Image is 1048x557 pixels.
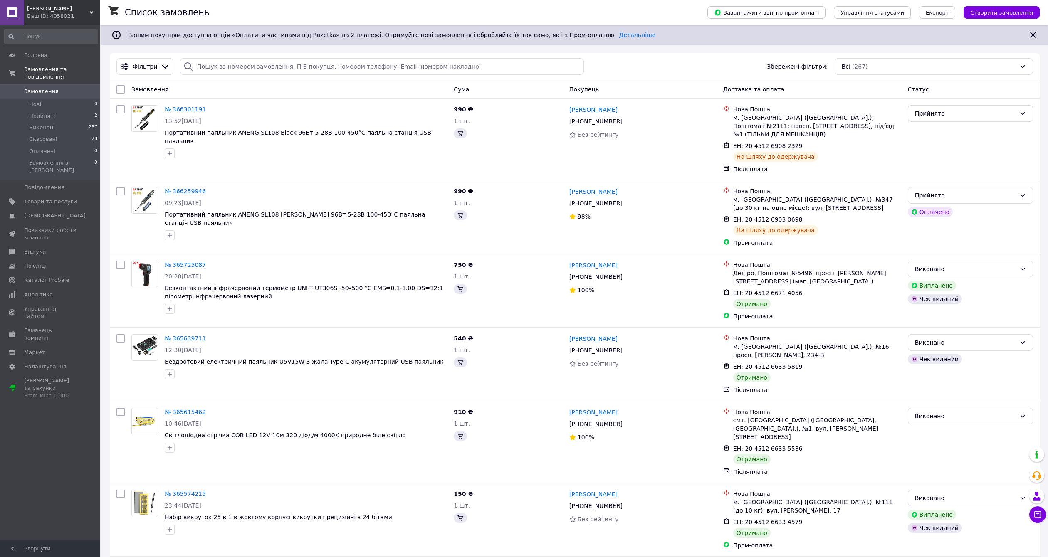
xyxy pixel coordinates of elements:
[24,66,100,81] span: Замовлення та повідомлення
[454,188,473,195] span: 990 ₴
[834,6,911,19] button: Управління статусами
[24,248,46,256] span: Відгуки
[454,261,473,268] span: 750 ₴
[908,294,962,304] div: Чек виданий
[569,408,618,417] a: [PERSON_NAME]
[955,9,1040,15] a: Створити замовлення
[569,261,618,269] a: [PERSON_NAME]
[915,109,1016,118] div: Прийнято
[569,335,618,343] a: [PERSON_NAME]
[454,106,473,113] span: 990 ₴
[24,377,77,400] span: [PERSON_NAME] та рахунки
[970,10,1033,16] span: Створити замовлення
[24,52,47,59] span: Головна
[733,195,901,212] div: м. [GEOGRAPHIC_DATA] ([GEOGRAPHIC_DATA].), №347 (до 30 кг на одне місце): вул. [STREET_ADDRESS]
[733,408,901,416] div: Нова Пошта
[165,420,201,427] span: 10:46[DATE]
[132,106,158,131] img: Фото товару
[733,239,901,247] div: Пром-оплата
[165,358,444,365] span: Бездротовий електричний паяльник U5V15W 3 жала Type-C акумуляторний USB паяльник
[165,118,201,124] span: 13:52[DATE]
[733,343,901,359] div: м. [GEOGRAPHIC_DATA] ([GEOGRAPHIC_DATA].), №16: просп. [PERSON_NAME], 234-В
[131,490,158,516] a: Фото товару
[919,6,956,19] button: Експорт
[908,510,956,520] div: Виплачено
[569,274,623,280] span: [PHONE_NUMBER]
[733,143,803,149] span: ЕН: 20 4512 6908 2329
[125,7,209,17] h1: Список замовлень
[915,338,1016,347] div: Виконано
[733,528,771,538] div: Отримано
[24,392,77,399] div: Prom мікс 1 000
[454,273,470,280] span: 1 шт.
[578,287,594,293] span: 100%
[165,514,392,520] a: Набір викруток 25 в 1 в жовтому корпусі викрутки прецизійні з 24 бітами
[165,273,201,280] span: 20:28[DATE]
[578,213,591,220] span: 98%
[165,106,206,113] a: № 366301191
[569,200,623,207] span: [PHONE_NUMBER]
[915,264,1016,274] div: Виконано
[767,62,828,71] span: Збережені фільтри:
[915,493,1016,503] div: Виконано
[24,262,47,270] span: Покупці
[24,276,69,284] span: Каталог ProSale
[714,9,819,16] span: Завантажити звіт по пром-оплаті
[733,445,803,452] span: ЕН: 20 4512 6633 5536
[165,432,406,439] a: Світлодіодна стрічка COB LED 12V 10м 320 діод/м 4000K природне біле світло
[165,285,443,300] a: Безконтактний інфрачервоний термометр UNI-T UT306S -50–500 °C EMS=0.1-1.00 DS=12:1 пірометр інфра...
[733,416,901,441] div: смт. [GEOGRAPHIC_DATA] ([GEOGRAPHIC_DATA], [GEOGRAPHIC_DATA].), №1: вул. [PERSON_NAME][STREET_ADD...
[91,136,97,143] span: 28
[29,136,57,143] span: Скасовані
[733,165,901,173] div: Післяплата
[94,112,97,120] span: 2
[24,327,77,342] span: Гаманець компанії
[733,152,818,162] div: На шляху до одержувача
[733,363,803,370] span: ЕН: 20 4512 6633 5819
[569,490,618,498] a: [PERSON_NAME]
[733,490,901,498] div: Нова Пошта
[132,490,158,516] img: Фото товару
[131,408,158,434] a: Фото товару
[4,29,98,44] input: Пошук
[908,86,929,93] span: Статус
[131,187,158,214] a: Фото товару
[29,148,55,155] span: Оплачені
[165,129,431,144] a: Портативний паяльник ANENG SL108 Black 96Вт 5-28В 100-450°C паяльна станція USB паяльник
[165,200,201,206] span: 09:23[DATE]
[733,334,901,343] div: Нова Пошта
[94,101,97,108] span: 0
[569,187,618,196] a: [PERSON_NAME]
[852,63,868,70] span: (267)
[578,360,619,367] span: Без рейтингу
[131,334,158,361] a: Фото товару
[840,10,904,16] span: Управління статусами
[454,200,470,206] span: 1 шт.
[842,62,850,71] span: Всі
[908,523,962,533] div: Чек виданий
[132,408,158,434] img: Фото товару
[733,386,901,394] div: Післяплата
[24,227,77,242] span: Показники роботи компанії
[569,503,623,509] span: [PHONE_NUMBER]
[165,188,206,195] a: № 366259946
[165,490,206,497] a: № 365574215
[454,502,470,509] span: 1 шт.
[29,159,94,174] span: Замовлення з [PERSON_NAME]
[131,261,158,287] a: Фото товару
[908,281,956,291] div: Виплачено
[569,347,623,354] span: [PHONE_NUMBER]
[733,261,901,269] div: Нова Пошта
[94,148,97,155] span: 0
[29,124,55,131] span: Виконані
[619,32,656,38] a: Детальніше
[578,434,594,441] span: 100%
[454,347,470,353] span: 1 шт.
[24,212,86,219] span: [DEMOGRAPHIC_DATA]
[94,159,97,174] span: 0
[454,335,473,342] span: 540 ₴
[733,498,901,515] div: м. [GEOGRAPHIC_DATA] ([GEOGRAPHIC_DATA].), №111 (до 10 кг): вул. [PERSON_NAME], 17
